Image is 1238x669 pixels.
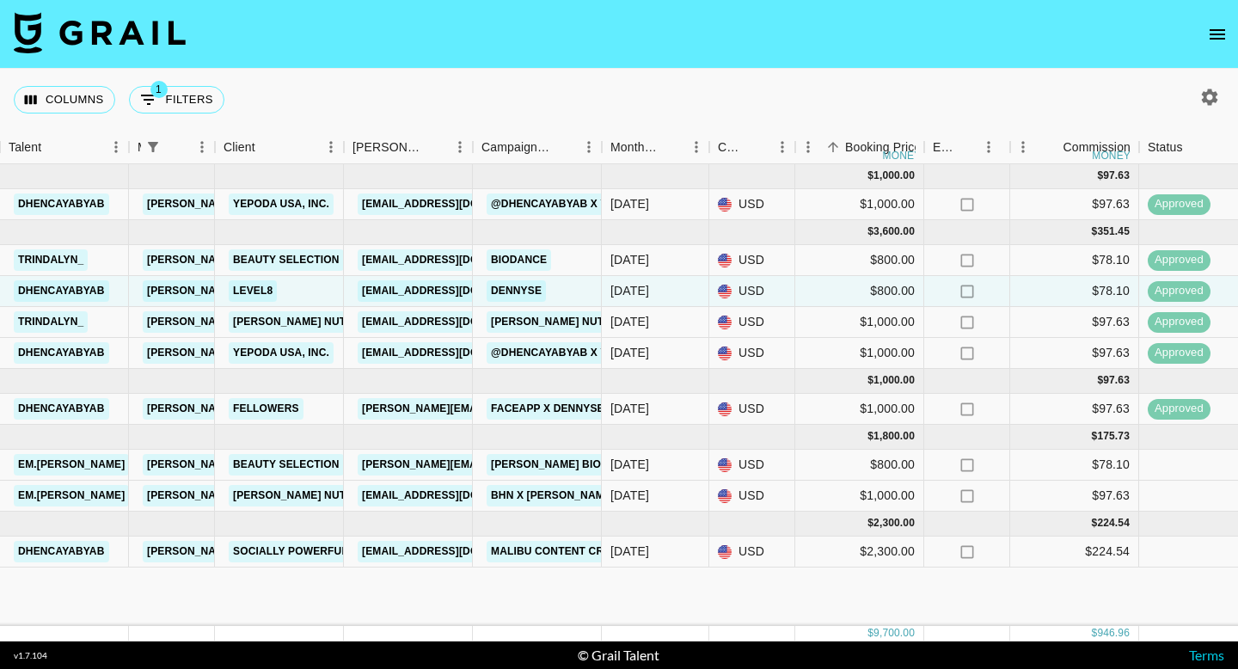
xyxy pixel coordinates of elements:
[795,394,924,425] div: $1,000.00
[14,541,109,562] a: dhencayabyab
[229,398,303,420] a: Fellowers
[189,134,215,160] button: Menu
[709,537,795,568] div: USD
[1092,150,1131,161] div: money
[1010,245,1139,276] div: $78.10
[41,135,65,159] button: Sort
[487,485,619,506] a: BHN X [PERSON_NAME]
[867,224,873,239] div: $
[709,276,795,307] div: USD
[423,135,447,159] button: Sort
[795,134,821,160] button: Menu
[610,195,649,212] div: Jul '25
[1010,394,1139,425] div: $97.63
[1097,224,1130,239] div: 351.45
[229,193,334,215] a: Yepoda USA, Inc.
[795,307,924,338] div: $1,000.00
[769,134,795,160] button: Menu
[143,311,512,333] a: [PERSON_NAME][EMAIL_ADDRESS][PERSON_NAME][DOMAIN_NAME]
[487,398,609,420] a: FACEAPP x Dennyse
[1148,401,1210,417] span: approved
[873,373,915,388] div: 1,000.00
[141,135,165,159] div: 1 active filter
[481,131,552,164] div: Campaign (Type)
[795,189,924,220] div: $1,000.00
[14,249,88,271] a: trindalyn_
[143,193,512,215] a: [PERSON_NAME][EMAIL_ADDRESS][PERSON_NAME][DOMAIN_NAME]
[143,280,512,302] a: [PERSON_NAME][EMAIL_ADDRESS][PERSON_NAME][DOMAIN_NAME]
[358,193,550,215] a: [EMAIL_ADDRESS][DOMAIN_NAME]
[795,338,924,369] div: $1,000.00
[1189,647,1224,663] a: Terms
[255,135,279,159] button: Sort
[976,134,1002,160] button: Menu
[709,394,795,425] div: USD
[845,131,921,164] div: Booking Price
[229,454,344,476] a: Beauty Selection
[683,134,709,160] button: Menu
[143,485,512,506] a: [PERSON_NAME][EMAIL_ADDRESS][PERSON_NAME][DOMAIN_NAME]
[1148,345,1210,361] span: approved
[14,485,129,506] a: em.[PERSON_NAME]
[709,307,795,338] div: USD
[924,131,1010,164] div: Expenses: Remove Commission?
[150,81,168,98] span: 1
[14,86,115,114] button: Select columns
[1148,131,1183,164] div: Status
[138,131,141,164] div: Manager
[659,135,683,159] button: Sort
[873,169,915,183] div: 1,000.00
[1200,17,1235,52] button: open drawer
[1097,169,1103,183] div: $
[143,541,512,562] a: [PERSON_NAME][EMAIL_ADDRESS][PERSON_NAME][DOMAIN_NAME]
[229,342,334,364] a: Yepoda USA, Inc.
[795,537,924,568] div: $2,300.00
[709,450,795,481] div: USD
[709,338,795,369] div: USD
[1097,516,1130,531] div: 224.54
[1010,450,1139,481] div: $78.10
[129,131,215,164] div: Manager
[318,134,344,160] button: Menu
[867,626,873,641] div: $
[610,251,649,268] div: Aug '25
[143,249,512,271] a: [PERSON_NAME][EMAIL_ADDRESS][PERSON_NAME][DOMAIN_NAME]
[552,135,576,159] button: Sort
[344,131,473,164] div: Booker
[1092,224,1098,239] div: $
[709,131,795,164] div: Currency
[1010,276,1139,307] div: $78.10
[718,131,745,164] div: Currency
[473,131,602,164] div: Campaign (Type)
[610,456,649,473] div: Oct '25
[358,311,550,333] a: [EMAIL_ADDRESS][DOMAIN_NAME]
[487,342,649,364] a: @dhencayabyab x Yepoda
[14,650,47,661] div: v 1.7.104
[1092,626,1098,641] div: $
[610,131,659,164] div: Month Due
[229,541,434,562] a: Socially Powerful Media Limited
[873,429,915,444] div: 1,800.00
[957,135,981,159] button: Sort
[1010,134,1036,160] button: Menu
[143,398,512,420] a: [PERSON_NAME][EMAIL_ADDRESS][PERSON_NAME][DOMAIN_NAME]
[358,249,550,271] a: [EMAIL_ADDRESS][DOMAIN_NAME]
[229,311,386,333] a: [PERSON_NAME] Nutrition
[487,454,642,476] a: [PERSON_NAME] Biodance
[229,249,344,271] a: Beauty Selection
[14,311,88,333] a: trindalyn_
[795,481,924,512] div: $1,000.00
[14,280,109,302] a: dhencayabyab
[143,342,512,364] a: [PERSON_NAME][EMAIL_ADDRESS][PERSON_NAME][DOMAIN_NAME]
[358,485,550,506] a: [EMAIL_ADDRESS][DOMAIN_NAME]
[487,280,546,302] a: Dennyse
[358,454,638,476] a: [PERSON_NAME][EMAIL_ADDRESS][DOMAIN_NAME]
[709,481,795,512] div: USD
[14,12,186,53] img: Grail Talent
[610,313,649,330] div: Aug '25
[1148,283,1210,299] span: approved
[129,86,224,114] button: Show filters
[141,135,165,159] button: Show filters
[1148,252,1210,268] span: approved
[358,398,552,420] a: [PERSON_NAME][EMAIL_ADDRESS]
